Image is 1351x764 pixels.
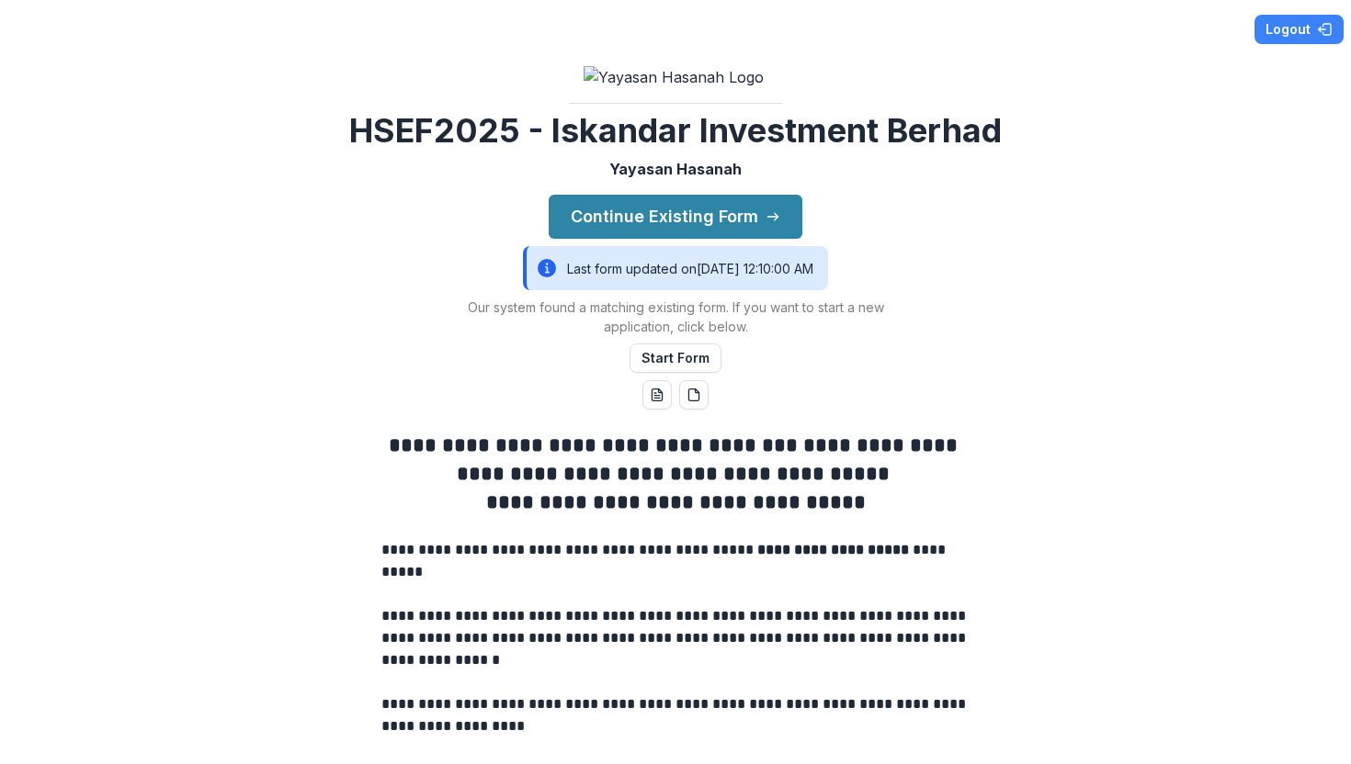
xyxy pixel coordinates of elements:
button: Logout [1254,15,1344,44]
h2: HSEF2025 - Iskandar Investment Berhad [349,111,1002,151]
button: word-download [642,380,672,410]
button: pdf-download [679,380,709,410]
div: Last form updated on [DATE] 12:10:00 AM [523,246,828,290]
button: Continue Existing Form [549,195,802,239]
button: Start Form [630,343,721,373]
img: Yayasan Hasanah Logo [584,66,767,88]
p: Yayasan Hasanah [609,158,742,180]
p: Our system found a matching existing form. If you want to start a new application, click below. [446,298,905,336]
